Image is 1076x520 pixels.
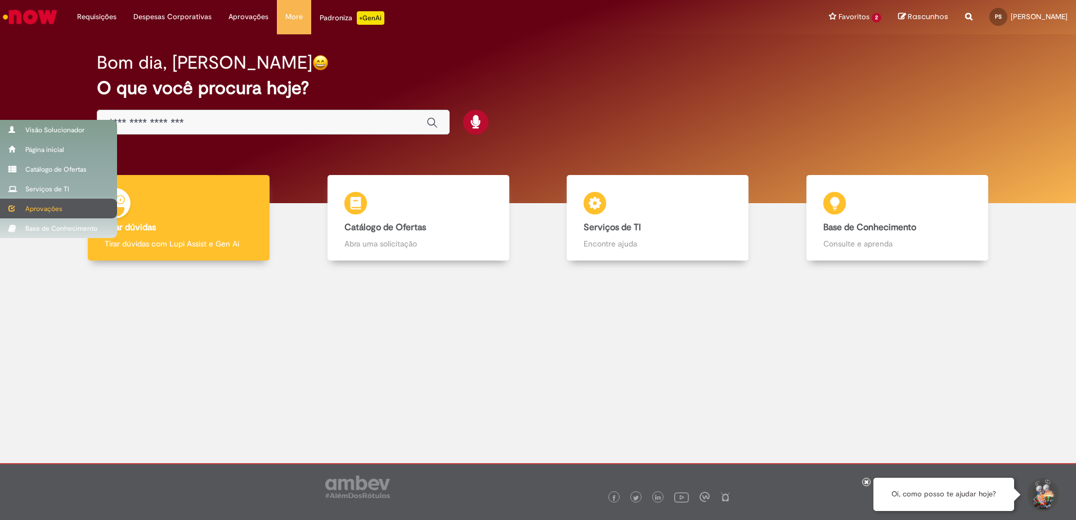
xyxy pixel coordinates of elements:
a: Rascunhos [898,12,948,23]
span: Requisições [77,11,116,23]
p: Consulte e aprenda [823,238,971,249]
span: Favoritos [839,11,869,23]
a: Catálogo de Ofertas Abra uma solicitação [299,175,539,261]
div: Padroniza [320,11,384,25]
button: Iniciar Conversa de Suporte [1025,478,1059,512]
p: +GenAi [357,11,384,25]
p: Abra uma solicitação [344,238,492,249]
span: Rascunhos [908,11,948,22]
h2: O que você procura hoje? [97,78,979,98]
a: Tirar dúvidas Tirar dúvidas com Lupi Assist e Gen Ai [59,175,299,261]
p: Tirar dúvidas com Lupi Assist e Gen Ai [105,238,253,249]
span: [PERSON_NAME] [1011,12,1068,21]
h2: Bom dia, [PERSON_NAME] [97,53,312,73]
img: ServiceNow [1,6,59,28]
span: More [285,11,303,23]
img: happy-face.png [312,55,329,71]
img: logo_footer_twitter.png [633,495,639,501]
b: Base de Conhecimento [823,222,916,233]
a: Serviços de TI Encontre ajuda [538,175,778,261]
span: Despesas Corporativas [133,11,212,23]
img: logo_footer_youtube.png [674,490,689,504]
img: logo_footer_facebook.png [611,495,617,501]
span: PS [995,13,1002,20]
img: logo_footer_workplace.png [700,492,710,502]
img: logo_footer_ambev_rotulo_gray.png [325,476,390,498]
b: Tirar dúvidas [105,222,156,233]
b: Catálogo de Ofertas [344,222,426,233]
div: Oi, como posso te ajudar hoje? [873,478,1014,511]
img: logo_footer_linkedin.png [655,495,661,501]
img: logo_footer_naosei.png [720,492,730,502]
b: Serviços de TI [584,222,641,233]
a: Base de Conhecimento Consulte e aprenda [778,175,1017,261]
p: Encontre ajuda [584,238,732,249]
span: 2 [872,13,881,23]
span: Aprovações [228,11,268,23]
